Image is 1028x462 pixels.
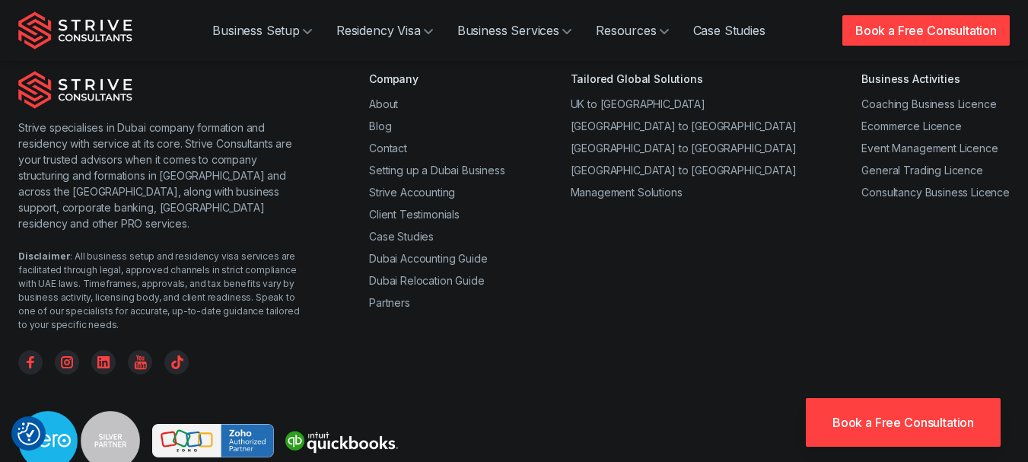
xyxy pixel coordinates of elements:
[324,15,445,46] a: Residency Visa
[861,71,1010,87] div: Business Activities
[842,15,1010,46] a: Book a Free Consultation
[18,422,40,445] button: Consent Preferences
[369,71,505,87] div: Company
[861,164,982,177] a: General Trading Licence
[18,350,43,374] a: Facebook
[128,350,152,374] a: YouTube
[152,424,274,458] img: Strive is a Zoho Partner
[55,350,79,374] a: Instagram
[861,119,961,132] a: Ecommerce Licence
[571,97,705,110] a: UK to [GEOGRAPHIC_DATA]
[91,350,116,374] a: Linkedin
[18,71,132,109] img: Strive Consultants
[861,97,996,110] a: Coaching Business Licence
[369,274,484,287] a: Dubai Relocation Guide
[18,250,70,262] strong: Disclaimer
[369,208,460,221] a: Client Testimonials
[571,142,797,155] a: [GEOGRAPHIC_DATA] to [GEOGRAPHIC_DATA]
[681,15,778,46] a: Case Studies
[861,142,998,155] a: Event Management Licence
[18,250,308,332] div: : All business setup and residency visa services are facilitated through legal, approved channels...
[445,15,584,46] a: Business Services
[280,424,402,457] img: Strive is a quickbooks Partner
[18,119,308,231] p: Strive specialises in Dubai company formation and residency with service at its core. Strive Cons...
[18,11,132,49] img: Strive Consultants
[200,15,324,46] a: Business Setup
[571,119,797,132] a: [GEOGRAPHIC_DATA] to [GEOGRAPHIC_DATA]
[861,186,1010,199] a: Consultancy Business Licence
[369,252,487,265] a: Dubai Accounting Guide
[164,350,189,374] a: TikTok
[369,119,391,132] a: Blog
[369,296,410,309] a: Partners
[369,142,407,155] a: Contact
[18,422,40,445] img: Revisit consent button
[369,164,505,177] a: Setting up a Dubai Business
[571,71,797,87] div: Tailored Global Solutions
[571,186,683,199] a: Management Solutions
[571,164,797,177] a: [GEOGRAPHIC_DATA] to [GEOGRAPHIC_DATA]
[369,230,434,243] a: Case Studies
[369,97,398,110] a: About
[369,186,455,199] a: Strive Accounting
[584,15,681,46] a: Resources
[806,398,1001,447] a: Book a Free Consultation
